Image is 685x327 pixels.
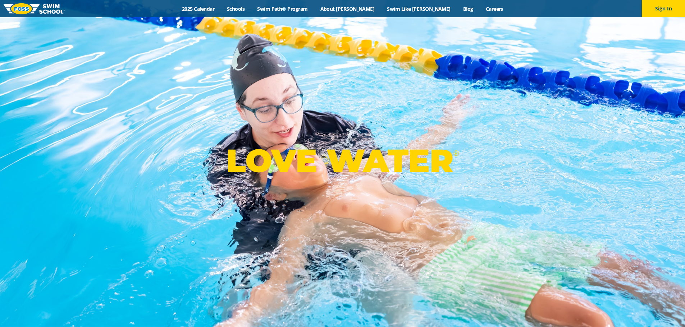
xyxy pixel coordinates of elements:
[314,5,381,12] a: About [PERSON_NAME]
[479,5,509,12] a: Careers
[457,5,479,12] a: Blog
[176,5,221,12] a: 2025 Calendar
[226,141,459,180] p: LOVE WATER
[381,5,457,12] a: Swim Like [PERSON_NAME]
[251,5,314,12] a: Swim Path® Program
[221,5,251,12] a: Schools
[453,149,459,158] sup: ®
[4,3,65,14] img: FOSS Swim School Logo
